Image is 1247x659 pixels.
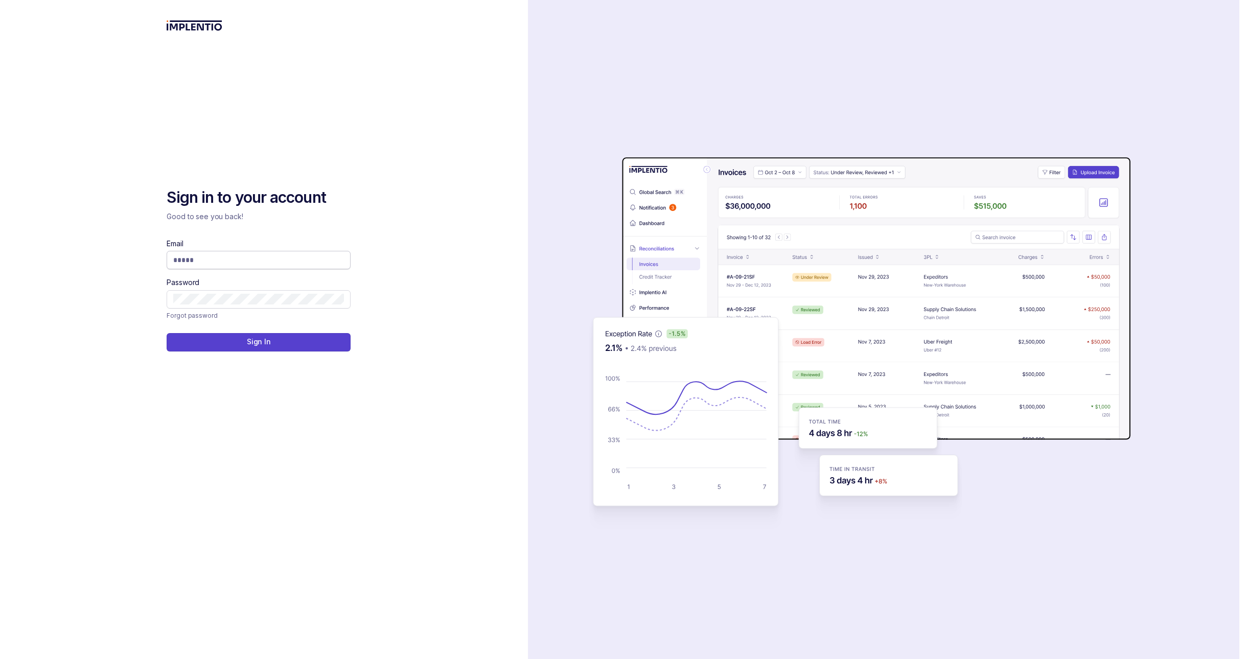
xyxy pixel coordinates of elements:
p: Good to see you back! [167,211,351,222]
h2: Sign in to your account [167,187,351,208]
p: Forgot password [167,311,217,321]
a: Link Forgot password [167,311,217,321]
p: Sign In [247,337,271,347]
button: Sign In [167,333,351,351]
label: Password [167,277,199,288]
label: Email [167,239,183,249]
img: logo [167,20,222,31]
img: signin-background.svg [557,125,1134,534]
